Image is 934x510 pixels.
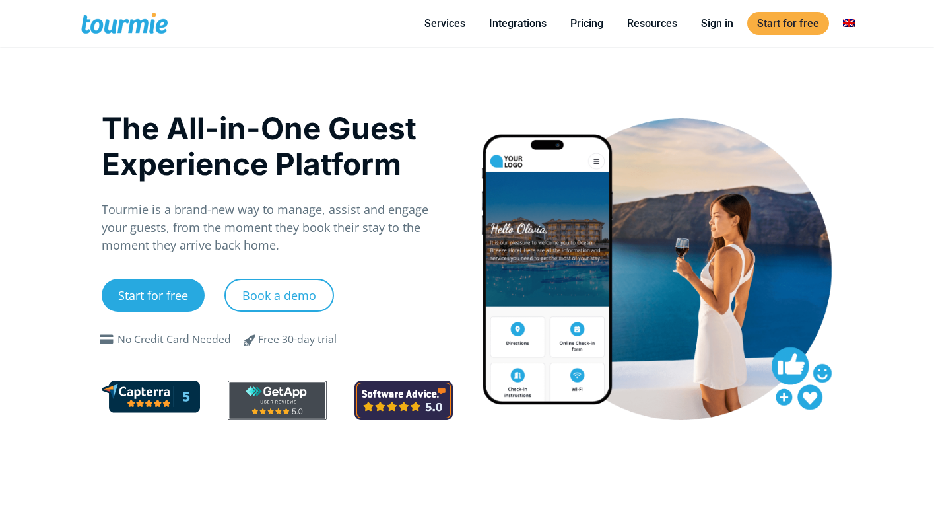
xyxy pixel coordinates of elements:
[224,279,334,312] a: Book a demo
[234,332,266,347] span: 
[117,332,231,347] div: No Credit Card Needed
[747,12,829,35] a: Start for free
[102,279,205,312] a: Start for free
[617,15,687,32] a: Resources
[96,334,117,345] span: 
[102,110,453,182] h1: The All-in-One Guest Experience Platform
[415,15,475,32] a: Services
[560,15,613,32] a: Pricing
[833,15,865,32] a: Switch to
[258,332,337,347] div: Free 30-day trial
[102,201,453,254] p: Tourmie is a brand-new way to manage, assist and engage your guests, from the moment they book th...
[479,15,556,32] a: Integrations
[691,15,743,32] a: Sign in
